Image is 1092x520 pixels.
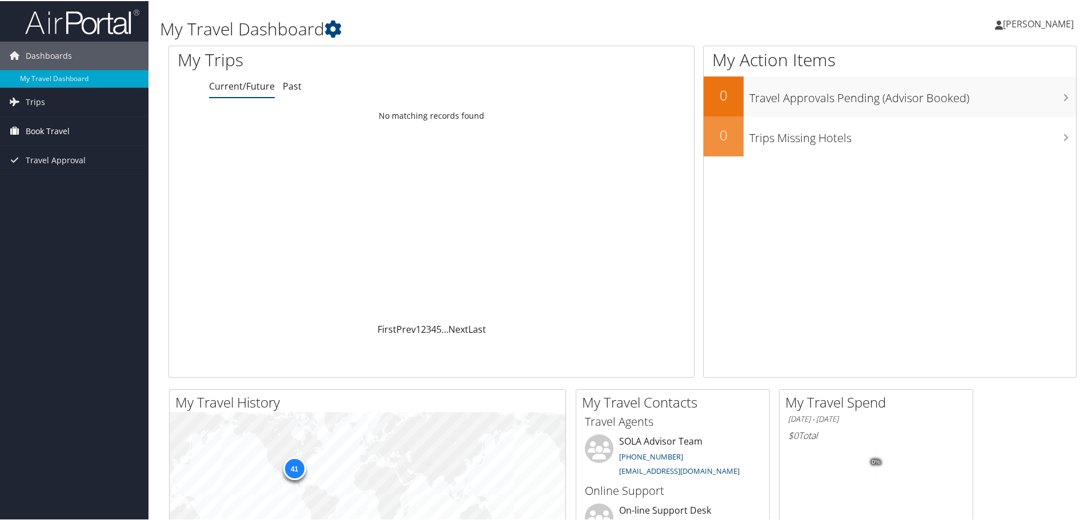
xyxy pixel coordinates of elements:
span: Dashboards [26,41,72,69]
h1: My Travel Dashboard [160,16,777,40]
a: [PHONE_NUMBER] [619,450,683,461]
a: Prev [396,322,416,334]
h2: My Travel Contacts [582,392,769,411]
h3: Travel Agents [585,413,761,429]
span: Trips [26,87,45,115]
a: 5 [436,322,441,334]
h2: 0 [704,84,744,104]
li: SOLA Advisor Team [579,433,766,480]
a: 0Travel Approvals Pending (Advisor Booked) [704,75,1076,115]
span: Book Travel [26,116,70,144]
td: No matching records found [169,104,694,125]
span: … [441,322,448,334]
a: Next [448,322,468,334]
h2: 0 [704,124,744,144]
h2: My Travel History [175,392,565,411]
a: 3 [426,322,431,334]
a: 1 [416,322,421,334]
a: Current/Future [209,79,275,91]
a: 2 [421,322,426,334]
a: [PERSON_NAME] [995,6,1085,40]
a: Last [468,322,486,334]
h3: Trips Missing Hotels [749,123,1076,145]
a: 4 [431,322,436,334]
h3: Online Support [585,482,761,498]
a: 0Trips Missing Hotels [704,115,1076,155]
h1: My Action Items [704,47,1076,71]
h1: My Trips [178,47,467,71]
a: First [378,322,396,334]
h2: My Travel Spend [785,392,973,411]
tspan: 0% [872,458,881,465]
a: [EMAIL_ADDRESS][DOMAIN_NAME] [619,465,740,475]
span: [PERSON_NAME] [1003,17,1074,29]
h6: Total [788,428,964,441]
div: 41 [283,456,306,479]
span: Travel Approval [26,145,86,174]
span: $0 [788,428,798,441]
h3: Travel Approvals Pending (Advisor Booked) [749,83,1076,105]
h6: [DATE] - [DATE] [788,413,964,424]
img: airportal-logo.png [25,7,139,34]
a: Past [283,79,302,91]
